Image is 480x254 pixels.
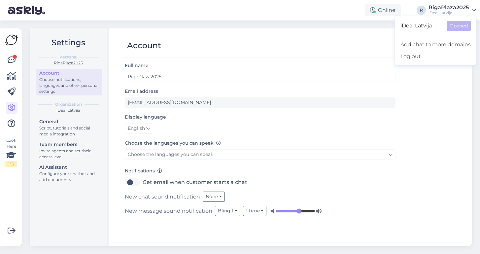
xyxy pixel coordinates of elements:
[39,70,99,77] div: Account
[429,5,469,10] div: RigaPlaza2025
[39,141,99,148] div: Team members
[125,88,158,95] label: Email address
[36,117,102,138] a: GeneralScript, tutorials and social media integration
[127,39,161,52] div: Account
[35,60,102,66] div: RigaPlaza2025
[36,69,102,95] a: AccountChoose notifications, languages and other personal settings
[59,54,78,60] b: Personal
[35,107,102,113] div: iDeal Latvija
[39,118,99,125] div: General
[395,51,476,62] div: Log out
[365,4,401,16] div: Online
[39,148,99,160] div: Invite agents and set their access level
[125,114,166,121] label: Display language
[36,140,102,161] a: Team membersInvite agents and set their access level
[5,34,18,46] img: Askly Logo
[35,36,102,49] h2: Settings
[5,161,17,167] div: 1 / 3
[125,97,395,108] input: Enter email
[417,6,426,15] div: R
[128,125,145,132] span: English
[36,163,102,184] a: AI AssistantConfigure your chatbot and add documents
[39,125,99,137] div: Script, tutorials and social media integration
[55,101,82,107] b: Organization
[143,177,247,188] label: Get email when customer starts a chat
[125,140,221,147] label: Choose the languages you can speak
[429,10,469,16] div: iDeal Latvija
[395,39,476,51] a: Add chat to more domains
[125,167,162,174] label: Notifications
[243,206,267,216] button: 1 time
[125,62,149,69] label: Full name
[125,149,395,160] a: Choose the languages you can speak
[400,21,441,31] span: iDeal Latvija
[39,77,99,94] div: Choose notifications, languages and other personal settings
[125,192,395,202] div: New chat sound notification
[125,123,153,134] a: English
[447,21,471,31] button: Opened
[125,206,395,216] div: New message sound notification
[39,171,99,183] div: Configure your chatbot and add documents
[203,192,225,202] button: None
[429,5,476,16] a: RigaPlaza2025iDeal Latvija
[125,72,395,82] input: Enter name
[39,164,99,171] div: AI Assistant
[128,151,213,157] span: Choose the languages you can speak
[5,137,17,167] div: Look Here
[215,206,240,216] button: Bling 1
